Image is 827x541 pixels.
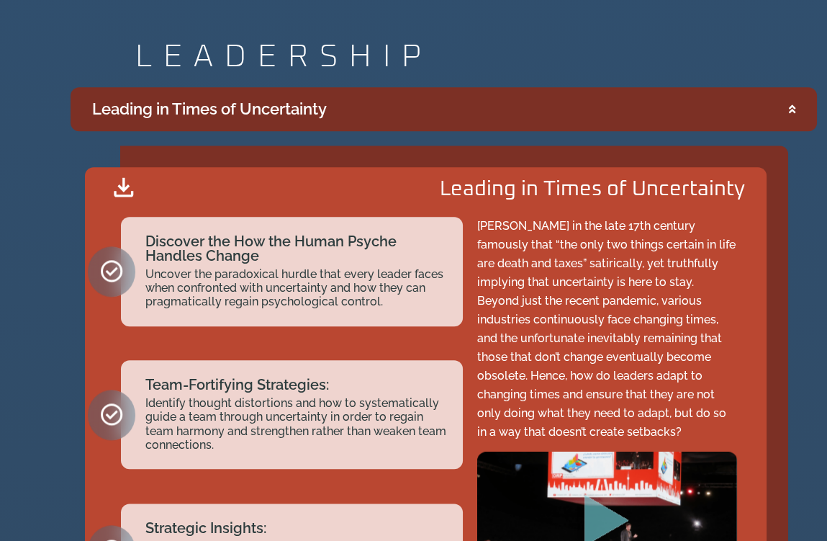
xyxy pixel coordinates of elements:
[145,267,448,309] h2: Uncover the paradoxical hurdle that every leader faces when confronted with uncertainty and how t...
[92,97,327,121] div: Leading in Times of Uncertainty
[145,396,448,452] h2: Identify thought distortions and how to systematically guide a team through uncertainty in order ...
[440,179,745,200] h2: Leading in Times of Uncertainty
[135,41,817,73] h2: LEADERSHIP
[145,521,448,535] h2: Strategic Insights:
[477,217,737,442] p: [PERSON_NAME] in the late 17th century famously that “the only two things certain in life are dea...
[145,377,448,392] h2: Team-Fortifying Strategies:
[145,234,448,263] h2: Discover the How the Human Psyche Handles Change
[71,87,817,131] summary: Leading in Times of Uncertainty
